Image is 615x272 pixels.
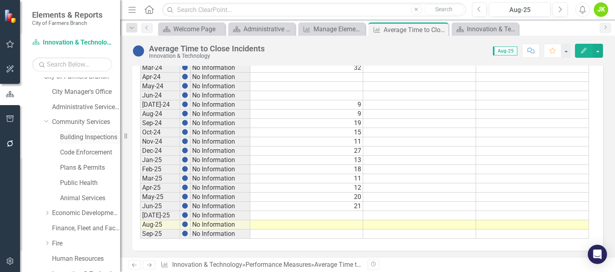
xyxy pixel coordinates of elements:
[182,156,188,163] img: BgCOk07PiH71IgAAAABJRU5ErkJggg==
[489,2,551,17] button: Aug-25
[140,193,180,202] td: May-25
[52,103,120,112] a: Administrative Services & Communications
[140,137,180,146] td: Nov-24
[140,156,180,165] td: Jan-25
[182,138,188,144] img: BgCOk07PiH71IgAAAABJRU5ErkJggg==
[250,174,363,183] td: 11
[250,128,363,137] td: 15
[182,203,188,209] img: BgCOk07PiH71IgAAAABJRU5ErkJggg==
[140,229,180,239] td: Sep-25
[140,119,180,128] td: Sep-24
[60,194,120,203] a: Animal Services
[191,211,250,220] td: No Information
[32,20,102,26] small: City of Farmers Branch
[182,175,188,181] img: BgCOk07PiH71IgAAAABJRU5ErkJggg==
[191,146,250,156] td: No Information
[250,183,363,193] td: 12
[191,91,250,100] td: No Information
[32,57,112,71] input: Search Below...
[32,38,112,47] a: Innovation & Technology
[230,24,293,34] a: Administrative Services & Communications Welcome Page
[60,179,120,188] a: Public Health
[243,24,293,34] div: Administrative Services & Communications Welcome Page
[250,193,363,202] td: 20
[162,3,466,17] input: Search ClearPoint...
[140,202,180,211] td: Jun-25
[132,45,145,57] img: No Information
[182,129,188,135] img: BgCOk07PiH71IgAAAABJRU5ErkJggg==
[191,137,250,146] td: No Information
[182,73,188,80] img: BgCOk07PiH71IgAAAABJRU5ErkJggg==
[191,193,250,202] td: No Information
[300,24,363,34] a: Manage Elements
[250,202,363,211] td: 21
[182,166,188,172] img: BgCOk07PiH71IgAAAABJRU5ErkJggg==
[314,24,363,34] div: Manage Elements
[245,261,311,268] a: Performance Measures
[314,261,405,268] div: Average Time to Close Incidents
[250,110,363,119] td: 9
[493,47,517,55] span: Aug-25
[250,146,363,156] td: 27
[160,24,223,34] a: Welcome Page
[52,254,120,264] a: Human Resources
[140,128,180,137] td: Oct-24
[435,6,452,12] span: Search
[140,63,180,73] td: Mar-24
[191,229,250,239] td: No Information
[52,224,120,233] a: Finance, Fleet and Facilities
[594,2,608,17] button: JK
[191,174,250,183] td: No Information
[182,193,188,200] img: BgCOk07PiH71IgAAAABJRU5ErkJggg==
[250,156,363,165] td: 13
[191,73,250,82] td: No Information
[52,239,120,248] a: Fire
[140,174,180,183] td: Mar-25
[182,92,188,98] img: BgCOk07PiH71IgAAAABJRU5ErkJggg==
[182,83,188,89] img: BgCOk07PiH71IgAAAABJRU5ErkJggg==
[140,165,180,174] td: Feb-25
[60,163,120,173] a: Plans & Permits
[250,165,363,174] td: 18
[182,110,188,117] img: BgCOk07PiH71IgAAAABJRU5ErkJggg==
[140,183,180,193] td: Apr-25
[191,183,250,193] td: No Information
[140,110,180,119] td: Aug-24
[588,245,607,264] div: Open Intercom Messenger
[191,110,250,119] td: No Information
[140,91,180,100] td: Jun-24
[250,119,363,128] td: 19
[191,100,250,110] td: No Information
[250,137,363,146] td: 11
[191,128,250,137] td: No Information
[191,82,250,91] td: No Information
[182,212,188,218] img: BgCOk07PiH71IgAAAABJRU5ErkJggg==
[191,119,250,128] td: No Information
[52,209,120,218] a: Economic Development, Tourism & Planning
[140,73,180,82] td: Apr-24
[191,202,250,211] td: No Information
[182,64,188,71] img: BgCOk07PiH71IgAAAABJRU5ErkJggg==
[182,147,188,154] img: BgCOk07PiH71IgAAAABJRU5ErkJggg==
[384,25,446,35] div: Average Time to Close Incidents
[492,5,548,15] div: Aug-25
[182,221,188,227] img: BgCOk07PiH71IgAAAABJRU5ErkJggg==
[140,146,180,156] td: Dec-24
[454,24,517,34] a: Innovation & Technology Welcome Page
[191,63,250,73] td: No Information
[424,4,464,15] button: Search
[52,118,120,127] a: Community Services
[182,101,188,108] img: BgCOk07PiH71IgAAAABJRU5ErkJggg==
[149,44,265,53] div: Average Time to Close Incidents
[4,9,18,23] img: ClearPoint Strategy
[250,100,363,110] td: 9
[60,133,120,142] a: Building Inspections
[182,120,188,126] img: BgCOk07PiH71IgAAAABJRU5ErkJggg==
[172,261,242,268] a: Innovation & Technology
[182,184,188,191] img: BgCOk07PiH71IgAAAABJRU5ErkJggg==
[32,10,102,20] span: Elements & Reports
[191,220,250,229] td: No Information
[173,24,223,34] div: Welcome Page
[467,24,517,34] div: Innovation & Technology Welcome Page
